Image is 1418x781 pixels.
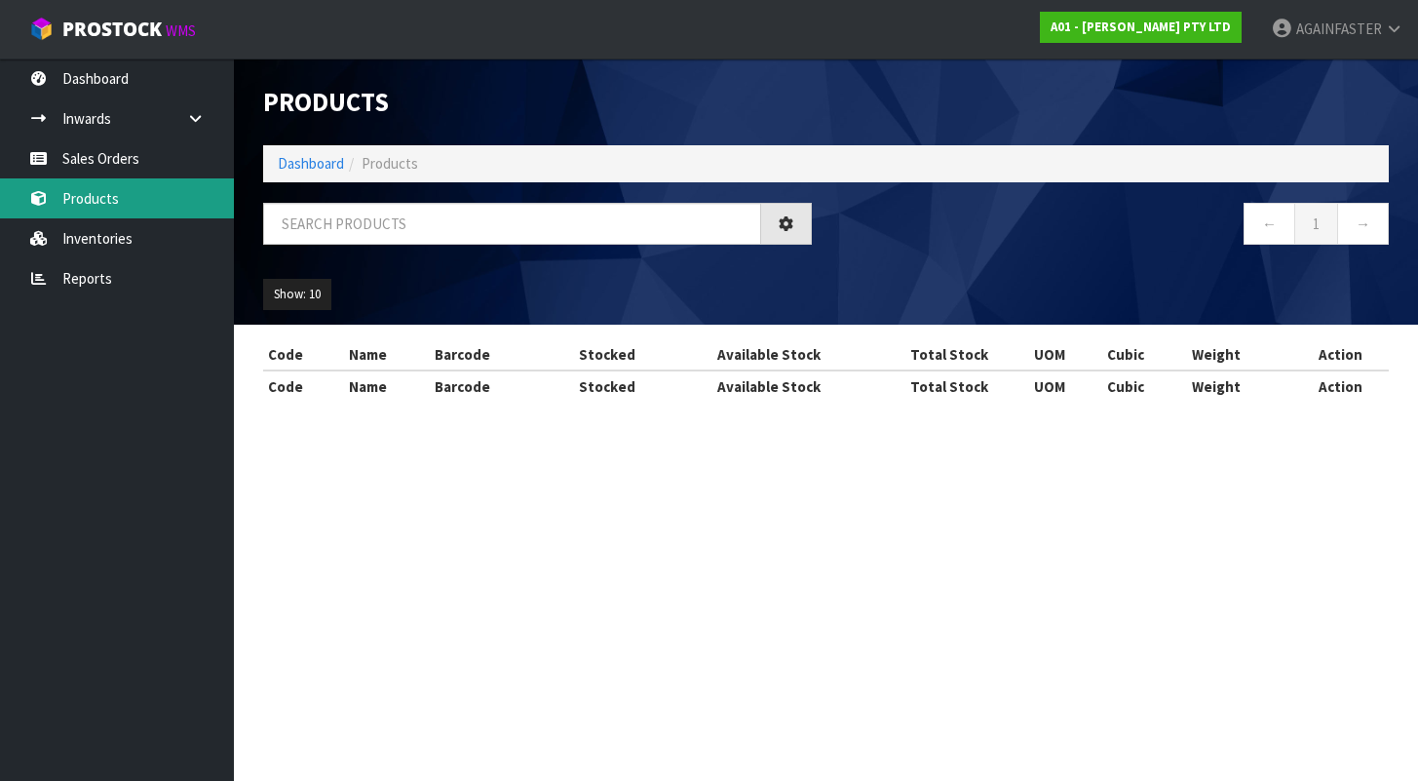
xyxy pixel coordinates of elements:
[344,339,430,371] th: Name
[62,17,162,42] span: ProStock
[1029,339,1103,371] th: UOM
[278,154,344,173] a: Dashboard
[548,339,668,371] th: Stocked
[1102,371,1186,402] th: Cubic
[1292,339,1389,371] th: Action
[548,371,668,402] th: Stocked
[344,371,430,402] th: Name
[870,339,1028,371] th: Total Stock
[667,339,870,371] th: Available Stock
[263,279,331,310] button: Show: 10
[263,371,344,402] th: Code
[430,339,548,371] th: Barcode
[870,371,1028,402] th: Total Stock
[1337,203,1389,245] a: →
[1187,371,1292,402] th: Weight
[1029,371,1103,402] th: UOM
[1102,339,1186,371] th: Cubic
[1294,203,1338,245] a: 1
[1051,19,1231,35] strong: A01 - [PERSON_NAME] PTY LTD
[29,17,54,41] img: cube-alt.png
[1296,20,1382,38] span: AGAINFASTER
[1292,371,1389,402] th: Action
[263,88,812,116] h1: Products
[263,339,344,371] th: Code
[1187,339,1292,371] th: Weight
[430,371,548,402] th: Barcode
[667,371,870,402] th: Available Stock
[1244,203,1295,245] a: ←
[263,203,761,245] input: Search products
[841,203,1390,251] nav: Page navigation
[166,21,196,40] small: WMS
[362,154,418,173] span: Products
